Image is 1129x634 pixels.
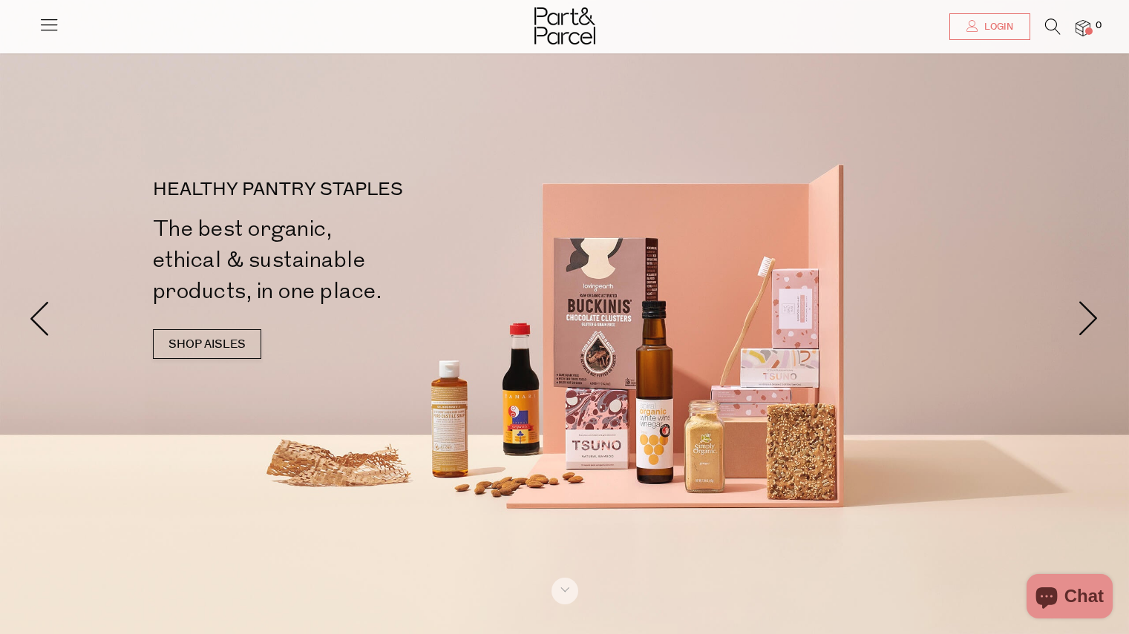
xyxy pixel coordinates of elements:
h2: The best organic, ethical & sustainable products, in one place. [153,214,571,307]
span: Login [981,21,1013,33]
p: HEALTHY PANTRY STAPLES [153,181,571,199]
inbox-online-store-chat: Shopify online store chat [1022,574,1117,622]
img: Part&Parcel [534,7,595,44]
a: SHOP AISLES [153,329,261,359]
span: 0 [1092,19,1105,33]
a: Login [949,13,1030,40]
a: 0 [1076,20,1090,36]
